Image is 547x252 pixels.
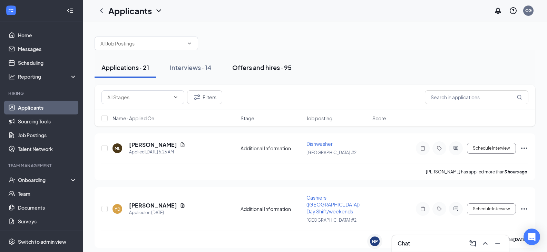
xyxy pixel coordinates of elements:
[372,239,378,244] div: NP
[18,56,77,70] a: Scheduling
[241,145,302,152] div: Additional Information
[129,149,185,155] div: Applied [DATE] 5:26 AM
[452,145,460,151] svg: ActiveChat
[372,115,386,122] span: Score
[18,238,66,245] div: Switch to admin view
[509,7,517,15] svg: QuestionInfo
[306,115,332,122] span: Job posting
[8,163,76,169] div: Team Management
[115,145,120,151] div: ML
[425,90,528,104] input: Search in applications
[520,144,528,152] svg: Ellipses
[241,205,302,212] div: Additional Information
[180,142,185,148] svg: Document
[241,115,254,122] span: Stage
[129,202,177,209] h5: [PERSON_NAME]
[435,206,443,212] svg: Tag
[18,214,77,228] a: Surveys
[170,63,212,72] div: Interviews · 14
[520,205,528,213] svg: Ellipses
[306,141,333,147] span: Dishwasher
[232,63,292,72] div: Offers and hires · 95
[187,90,222,104] button: Filter Filters
[18,128,77,142] a: Job Postings
[494,239,502,248] svg: Minimize
[18,201,77,214] a: Documents
[115,206,120,212] div: YD
[18,28,77,42] a: Home
[419,206,427,212] svg: Note
[481,239,489,248] svg: ChevronUp
[8,177,15,183] svg: UserCheck
[398,240,410,247] h3: Chat
[18,73,77,80] div: Reporting
[306,150,356,155] span: [GEOGRAPHIC_DATA] #2
[505,169,527,174] b: 3 hours ago
[513,237,527,242] b: [DATE]
[67,7,74,14] svg: Collapse
[494,7,502,15] svg: Notifications
[180,203,185,208] svg: Document
[107,93,170,101] input: All Stages
[467,238,478,249] button: ComposeMessage
[18,42,77,56] a: Messages
[173,94,178,100] svg: ChevronDown
[18,142,77,156] a: Talent Network
[155,7,163,15] svg: ChevronDown
[517,94,522,100] svg: MagnifyingGlass
[18,101,77,114] a: Applicants
[101,63,149,72] div: Applications · 21
[108,5,152,17] h1: Applicants
[129,141,177,149] h5: [PERSON_NAME]
[419,145,427,151] svg: Note
[524,229,540,245] div: Open Intercom Messenger
[469,239,477,248] svg: ComposeMessage
[18,187,77,201] a: Team
[97,7,106,15] svg: ChevronLeft
[8,7,14,14] svg: WorkstreamLogo
[306,194,360,214] span: Cashiers ([GEOGRAPHIC_DATA]) Day Shift/weekends
[467,143,516,154] button: Schedule Interview
[492,238,503,249] button: Minimize
[435,145,443,151] svg: Tag
[306,218,356,223] span: [GEOGRAPHIC_DATA] #2
[8,238,15,245] svg: Settings
[100,40,184,47] input: All Job Postings
[18,114,77,128] a: Sourcing Tools
[8,73,15,80] svg: Analysis
[8,90,76,96] div: Hiring
[113,115,154,122] span: Name · Applied On
[129,209,185,216] div: Applied on [DATE]
[18,177,71,183] div: Onboarding
[480,238,491,249] button: ChevronUp
[525,8,532,13] div: CG
[467,203,516,214] button: Schedule Interview
[426,169,528,175] p: [PERSON_NAME] has applied more than .
[193,93,201,101] svg: Filter
[187,41,192,46] svg: ChevronDown
[452,206,460,212] svg: ActiveChat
